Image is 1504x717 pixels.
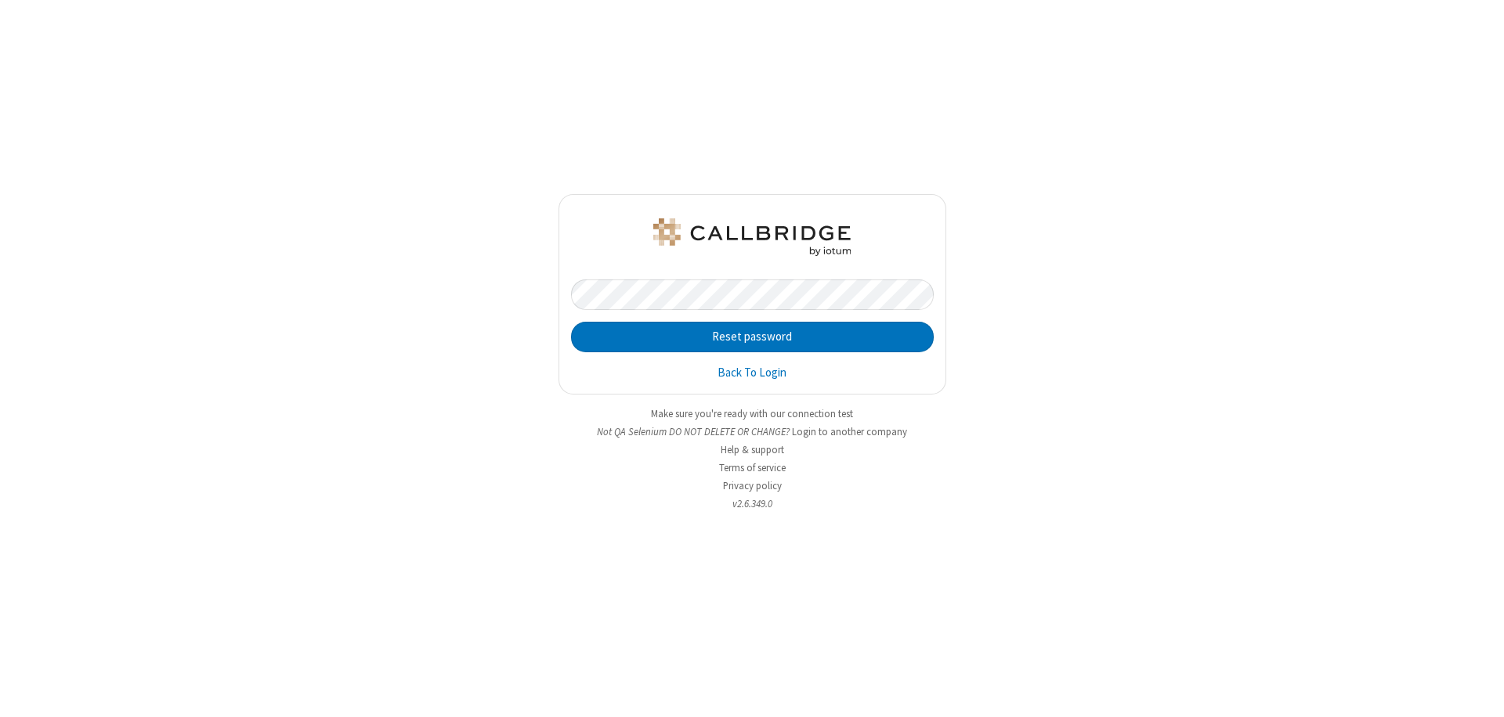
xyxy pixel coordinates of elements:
li: v2.6.349.0 [559,496,946,511]
a: Back To Login [718,364,786,382]
a: Help & support [721,443,784,456]
button: Reset password [571,322,934,353]
a: Privacy policy [723,479,782,492]
button: Login to another company [792,424,907,439]
img: QA Selenium DO NOT DELETE OR CHANGE [650,218,854,256]
a: Terms of service [719,461,786,474]
li: Not QA Selenium DO NOT DELETE OR CHANGE? [559,424,946,439]
a: Make sure you're ready with our connection test [651,407,853,420]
